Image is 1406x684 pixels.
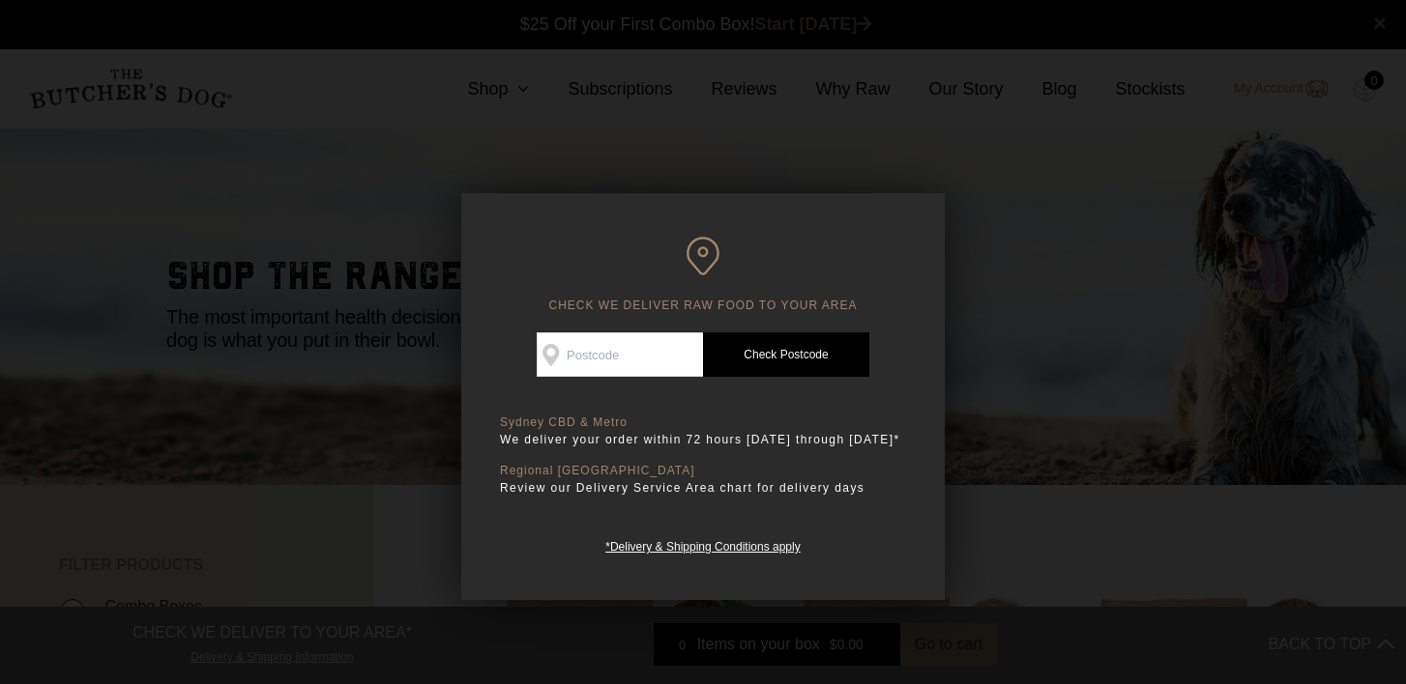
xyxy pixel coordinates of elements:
h6: CHECK WE DELIVER RAW FOOD TO YOUR AREA [500,237,906,313]
input: Postcode [537,332,703,377]
p: We deliver your order within 72 hours [DATE] through [DATE]* [500,430,906,449]
a: Check Postcode [703,332,869,377]
p: Sydney CBD & Metro [500,415,906,430]
p: Review our Delivery Service Area chart for delivery days [500,478,906,498]
p: Regional [GEOGRAPHIC_DATA] [500,464,906,478]
a: *Delivery & Shipping Conditions apply [605,535,800,554]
